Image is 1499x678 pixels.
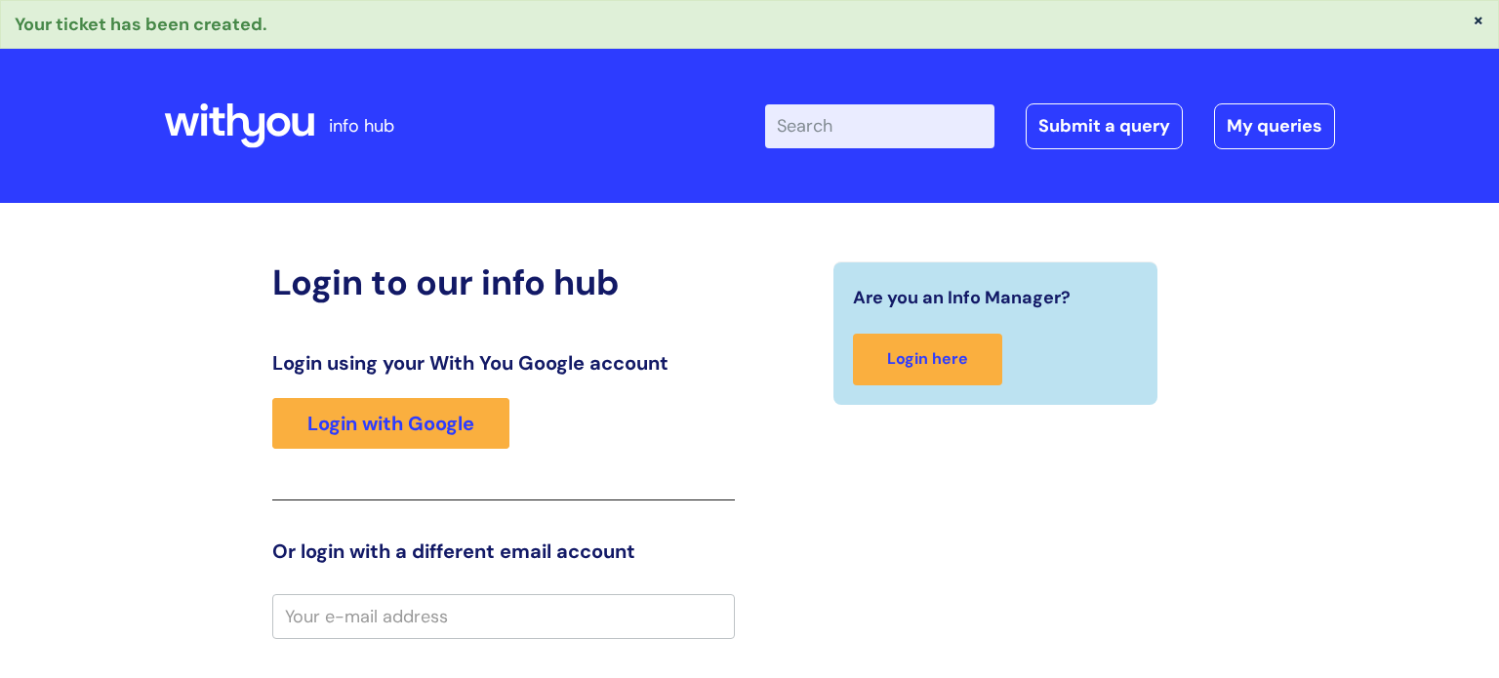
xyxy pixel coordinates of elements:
a: My queries [1214,103,1335,148]
button: × [1473,11,1484,28]
h3: Or login with a different email account [272,539,735,563]
input: Your e-mail address [272,594,735,639]
h2: Login to our info hub [272,261,735,303]
input: Search [765,104,994,147]
a: Login with Google [272,398,509,449]
h3: Login using your With You Google account [272,351,735,375]
span: Are you an Info Manager? [853,282,1071,313]
a: Login here [853,334,1002,385]
a: Submit a query [1026,103,1183,148]
p: info hub [329,110,394,141]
